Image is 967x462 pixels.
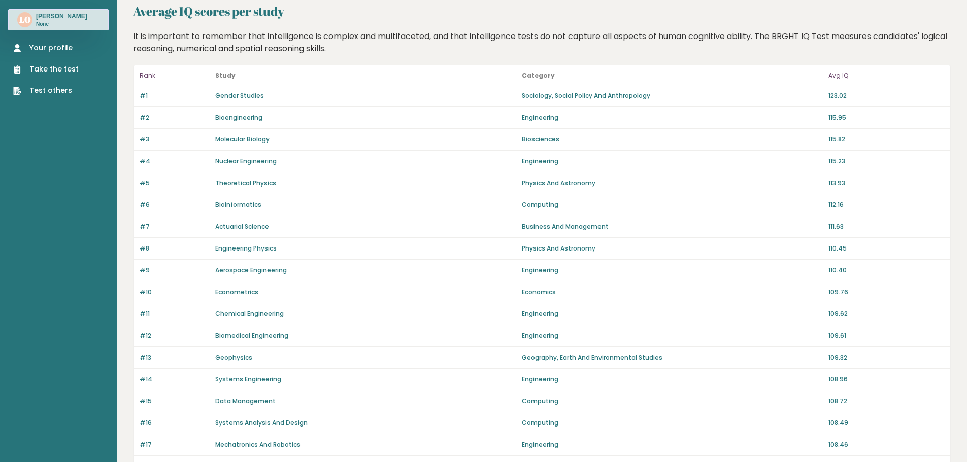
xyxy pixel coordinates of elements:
p: #12 [140,331,209,340]
p: #1 [140,91,209,100]
p: Sociology, Social Policy And Anthropology [522,91,822,100]
a: Bioengineering [215,113,262,122]
p: Economics [522,288,822,297]
p: 109.32 [828,353,944,362]
p: 108.49 [828,418,944,428]
p: 110.45 [828,244,944,253]
p: Engineering [522,375,822,384]
a: Molecular Biology [215,135,270,144]
p: Computing [522,200,822,209]
p: 108.46 [828,440,944,449]
p: Rank [140,69,209,82]
p: 115.23 [828,157,944,166]
p: Engineering [522,309,822,318]
p: #9 [140,266,209,275]
a: Econometrics [215,288,258,296]
p: 112.16 [828,200,944,209]
p: #17 [140,440,209,449]
p: #15 [140,397,209,406]
a: Systems Analysis And Design [215,418,308,427]
p: #10 [140,288,209,297]
p: 109.62 [828,309,944,318]
p: Computing [522,397,822,406]
p: 115.95 [828,113,944,122]
a: Data Management [215,397,276,405]
p: Engineering [522,331,822,340]
div: It is important to remember that intelligence is complex and multifaceted, and that intelligence ... [129,30,955,55]
a: Nuclear Engineering [215,157,277,165]
a: Systems Engineering [215,375,281,383]
p: #4 [140,157,209,166]
a: Your profile [13,43,79,53]
p: None [36,21,87,28]
p: 115.82 [828,135,944,144]
p: #7 [140,222,209,231]
h3: [PERSON_NAME] [36,12,87,20]
p: #5 [140,179,209,188]
p: 109.61 [828,331,944,340]
a: Theoretical Physics [215,179,276,187]
p: #16 [140,418,209,428]
a: Bioinformatics [215,200,261,209]
p: #11 [140,309,209,318]
p: #8 [140,244,209,253]
p: Physics And Astronomy [522,179,822,188]
p: Physics And Astronomy [522,244,822,253]
p: #6 [140,200,209,209]
p: Geography, Earth And Environmental Studies [522,353,822,362]
p: #14 [140,375,209,384]
h2: Average IQ scores per study [133,2,951,20]
b: Study [215,71,236,80]
p: Engineering [522,157,822,166]
p: Engineering [522,266,822,275]
p: Avg IQ [828,69,944,82]
p: 109.76 [828,288,944,297]
text: LO [19,14,31,25]
p: 123.02 [828,91,944,100]
a: Actuarial Science [215,222,269,231]
a: Mechatronics And Robotics [215,440,301,449]
a: Geophysics [215,353,252,362]
a: Chemical Engineering [215,309,284,318]
a: Test others [13,85,79,96]
p: 108.72 [828,397,944,406]
p: Engineering [522,440,822,449]
p: 111.63 [828,222,944,231]
p: #3 [140,135,209,144]
p: #13 [140,353,209,362]
p: Biosciences [522,135,822,144]
p: 113.93 [828,179,944,188]
a: Engineering Physics [215,244,277,253]
a: Take the test [13,64,79,75]
a: Biomedical Engineering [215,331,288,340]
a: Gender Studies [215,91,264,100]
p: Computing [522,418,822,428]
b: Category [522,71,555,80]
p: #2 [140,113,209,122]
a: Aerospace Engineering [215,266,287,274]
p: 108.96 [828,375,944,384]
p: Engineering [522,113,822,122]
p: 110.40 [828,266,944,275]
p: Business And Management [522,222,822,231]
